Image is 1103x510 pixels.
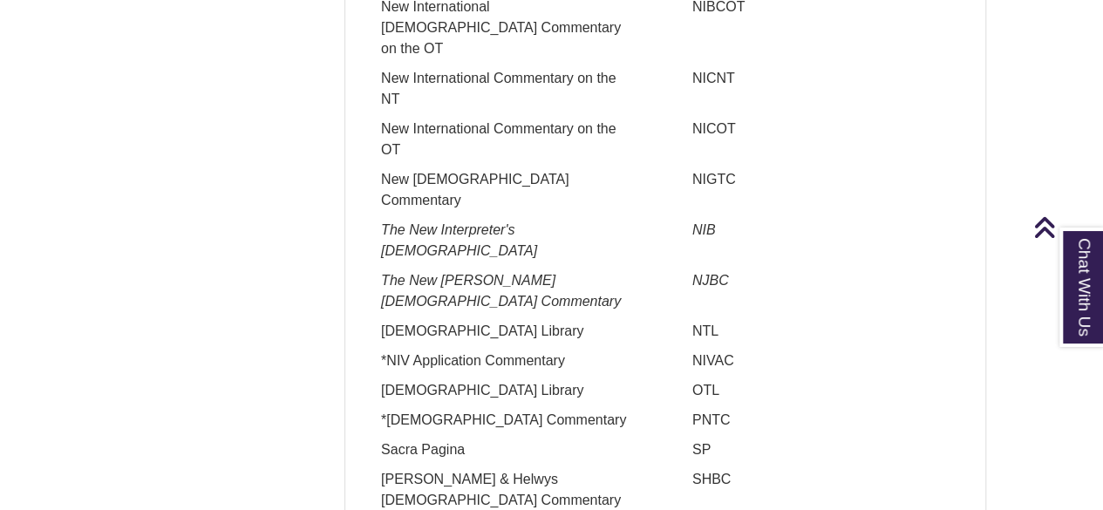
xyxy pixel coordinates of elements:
p: OTL [678,380,963,401]
em: The New [PERSON_NAME] [DEMOGRAPHIC_DATA] Commentary [381,273,621,309]
p: NTL [678,321,963,342]
p: NIVAC [678,350,963,371]
p: New [DEMOGRAPHIC_DATA] Commentary [367,169,652,211]
p: SP [678,439,963,460]
p: New International Commentary on the OT [367,119,652,160]
p: NICNT [678,68,963,89]
em: NIB [692,222,716,237]
p: [DEMOGRAPHIC_DATA] Library [367,380,652,401]
a: Back to Top [1033,215,1099,239]
p: New International Commentary on the NT [367,68,652,110]
p: NIGTC [678,169,963,190]
em: The New Interpreter's [DEMOGRAPHIC_DATA] [381,222,537,258]
p: SHBC [678,469,963,490]
p: [DEMOGRAPHIC_DATA] Library [367,321,652,342]
p: NICOT [678,119,963,139]
p: Sacra Pagina [367,439,652,460]
em: NJBC [692,273,729,288]
p: PNTC [678,410,963,431]
p: *[DEMOGRAPHIC_DATA] Commentary [367,410,652,431]
p: *NIV Application Commentary [367,350,652,371]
